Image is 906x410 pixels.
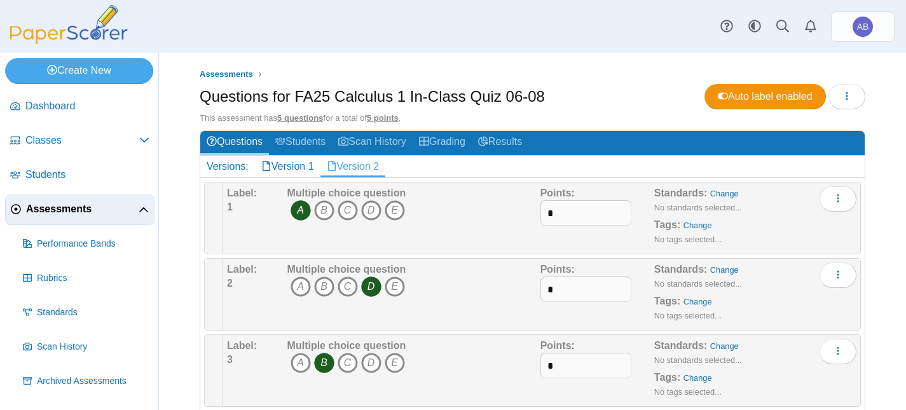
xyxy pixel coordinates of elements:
a: Rubrics [18,263,154,294]
i: D [361,200,381,221]
a: Change [710,341,739,351]
span: Archived Assessments [37,375,149,388]
b: Points: [540,340,575,351]
h1: Questions for FA25 Calculus 1 In-Class Quiz 06-08 [200,86,545,107]
span: Students [25,168,149,182]
i: B [314,200,334,221]
small: No standards selected... [654,279,742,289]
a: Auto label enabled [704,84,826,109]
span: Assessments [26,202,139,216]
button: More options [820,339,856,364]
i: D [361,277,381,297]
a: Change [683,221,712,230]
span: Performance Bands [37,238,149,250]
a: Students [269,131,332,154]
small: No tags selected... [654,235,722,244]
a: Change [710,189,739,198]
a: Results [472,131,528,154]
b: Tags: [654,372,680,383]
span: Standards [37,306,149,319]
i: E [385,200,405,221]
a: Assessments [196,67,256,83]
span: Scan History [37,341,149,353]
a: Change [683,297,712,306]
b: 3 [227,354,233,365]
i: A [291,353,311,373]
a: Change [683,373,712,383]
u: 5 points [367,113,399,123]
b: Standards: [654,264,708,275]
a: Change [710,265,739,275]
a: Archived Assessments [18,366,154,397]
i: E [385,353,405,373]
i: C [338,353,358,373]
b: Standards: [654,188,708,198]
i: A [291,277,311,297]
i: C [338,200,358,221]
div: This assessment has for a total of . [200,113,865,124]
a: Version 2 [320,156,386,177]
span: Anton Butenko [853,17,873,37]
a: Scan History [18,332,154,362]
a: Performance Bands [18,229,154,259]
b: Standards: [654,340,708,351]
a: Version 1 [255,156,320,177]
i: B [314,277,334,297]
a: Students [5,160,154,191]
b: Tags: [654,219,680,230]
b: Label: [227,188,257,198]
div: Versions: [200,156,255,177]
small: No tags selected... [654,311,722,320]
a: Assessments [5,195,154,225]
small: No tags selected... [654,387,722,397]
b: Label: [227,340,257,351]
a: Dashboard [5,92,154,122]
small: No standards selected... [654,203,742,212]
b: 2 [227,278,233,289]
i: A [291,200,311,221]
i: D [361,353,381,373]
b: Points: [540,264,575,275]
b: 1 [227,202,233,212]
small: No standards selected... [654,355,742,365]
b: Points: [540,188,575,198]
a: Grading [413,131,472,154]
a: Standards [18,297,154,328]
b: Multiple choice question [287,264,406,275]
span: Anton Butenko [857,22,869,31]
span: Auto label enabled [718,91,813,102]
img: PaperScorer [5,5,132,44]
i: B [314,353,334,373]
b: Multiple choice question [287,340,406,351]
b: Multiple choice question [287,188,406,198]
i: E [385,277,405,297]
span: Dashboard [25,99,149,113]
span: Classes [25,133,139,147]
a: PaperScorer [5,35,132,46]
b: Label: [227,264,257,275]
a: Create New [5,58,153,83]
a: Anton Butenko [831,11,895,42]
u: 5 questions [277,113,323,123]
button: More options [820,263,856,288]
b: Tags: [654,296,680,306]
a: Questions [200,131,269,154]
a: Classes [5,126,154,156]
a: Scan History [332,131,413,154]
button: More options [820,186,856,212]
span: Assessments [200,69,253,79]
a: Alerts [797,13,825,41]
span: Rubrics [37,272,149,285]
i: C [338,277,358,297]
